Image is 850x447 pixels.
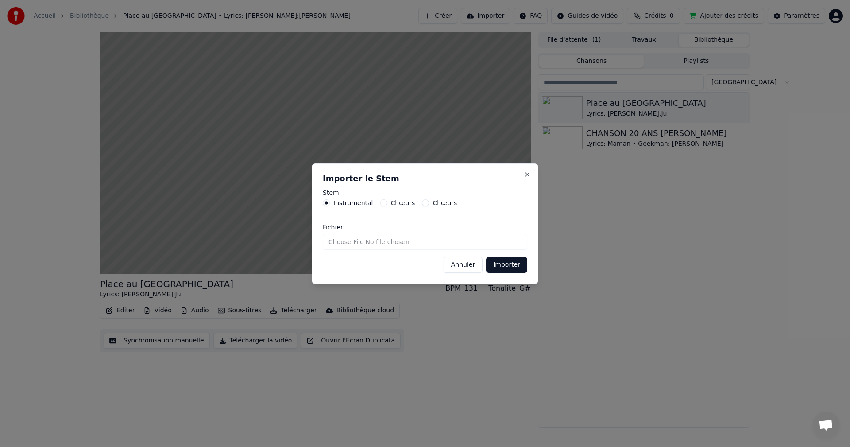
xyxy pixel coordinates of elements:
[444,257,483,273] button: Annuler
[391,200,415,206] label: Chœurs
[323,190,527,196] label: Stem
[433,200,457,206] label: Chœurs
[333,200,373,206] label: Instrumental
[323,224,527,230] label: Fichier
[323,175,527,183] h2: Importer le Stem
[486,257,527,273] button: Importer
